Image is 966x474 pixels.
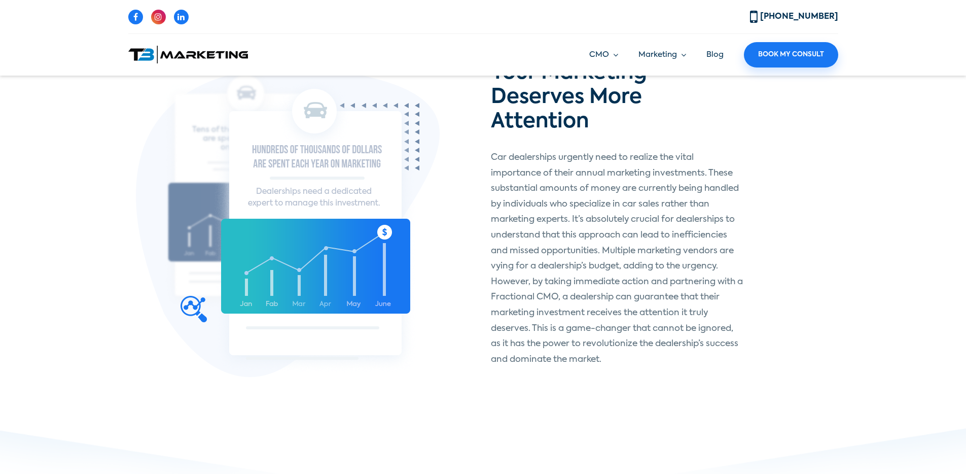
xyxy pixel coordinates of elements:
a: Blog [706,51,724,58]
p: Car dealerships urgently need to realize the vital importance of their annual marketing investmen... [491,150,744,367]
a: Book My Consult [744,42,838,67]
h2: Your Marketing Deserves More Attention [491,61,744,134]
a: Marketing [638,49,686,61]
img: T3 Marketing [128,46,248,63]
a: CMO [589,49,618,61]
a: [PHONE_NUMBER] [750,13,838,21]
